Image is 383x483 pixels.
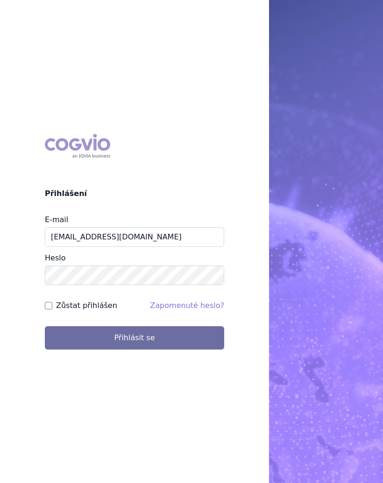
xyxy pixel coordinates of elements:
[45,215,68,224] label: E-mail
[45,253,65,262] label: Heslo
[45,134,110,158] div: COGVIO
[150,301,224,310] a: Zapomenuté heslo?
[45,188,224,199] h2: Přihlášení
[56,300,117,311] label: Zůstat přihlášen
[45,326,224,350] button: Přihlásit se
